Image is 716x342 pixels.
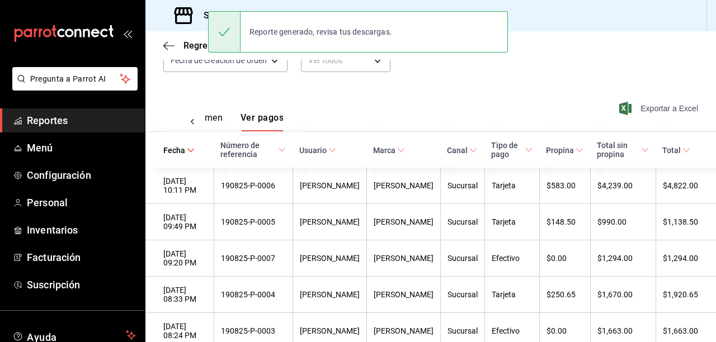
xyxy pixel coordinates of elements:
[663,326,698,335] div: $1,663.00
[163,322,207,340] div: [DATE] 08:24 PM
[663,290,698,299] div: $1,920.65
[300,181,360,190] div: [PERSON_NAME]
[299,146,336,155] span: Usuario
[300,290,360,299] div: [PERSON_NAME]
[492,290,533,299] div: Tarjeta
[492,181,533,190] div: Tarjeta
[492,326,533,335] div: Efectivo
[123,29,132,38] button: open_drawer_menu
[301,49,390,72] div: Ver todos
[663,254,698,263] div: $1,294.00
[221,290,286,299] div: 190825-P-0004
[241,112,284,131] button: Ver pagos
[27,113,136,128] span: Reportes
[300,326,360,335] div: [PERSON_NAME]
[171,55,267,66] span: Fecha de creación de orden
[663,217,698,226] div: $1,138.50
[447,181,478,190] div: Sucursal
[662,146,690,155] span: Total
[221,217,286,226] div: 190825-P-0005
[597,326,649,335] div: $1,663.00
[492,217,533,226] div: Tarjeta
[27,168,136,183] span: Configuración
[195,9,313,22] h3: Sucursal: [PERSON_NAME]
[300,254,360,263] div: [PERSON_NAME]
[374,181,434,190] div: [PERSON_NAME]
[547,290,583,299] div: $250.65
[597,181,649,190] div: $4,239.00
[27,195,136,210] span: Personal
[547,254,583,263] div: $0.00
[27,277,136,292] span: Suscripción
[183,40,220,51] span: Regresar
[663,181,698,190] div: $4,822.00
[27,222,136,237] span: Inventarios
[374,217,434,226] div: [PERSON_NAME]
[171,112,250,131] div: navigation tabs
[163,213,207,231] div: [DATE] 09:49 PM
[27,329,121,342] span: Ayuda
[221,254,286,263] div: 190825-P-0007
[374,254,434,263] div: [PERSON_NAME]
[597,217,649,226] div: $990.00
[374,326,434,335] div: [PERSON_NAME]
[300,217,360,226] div: [PERSON_NAME]
[30,73,120,85] span: Pregunta a Parrot AI
[447,217,478,226] div: Sucursal
[221,326,286,335] div: 190825-P-0003
[547,326,583,335] div: $0.00
[447,290,478,299] div: Sucursal
[8,81,138,93] a: Pregunta a Parrot AI
[27,140,136,155] span: Menú
[447,146,477,155] span: Canal
[621,102,698,115] button: Exportar a Excel
[597,254,649,263] div: $1,294.00
[221,181,286,190] div: 190825-P-0006
[163,146,195,155] span: Fecha
[597,141,649,159] span: Total sin propina
[546,146,583,155] span: Propina
[163,177,207,194] div: [DATE] 10:11 PM
[163,286,207,303] div: [DATE] 08:33 PM
[374,290,434,299] div: [PERSON_NAME]
[492,254,533,263] div: Efectivo
[447,254,478,263] div: Sucursal
[220,141,286,159] span: Número de referencia
[163,40,220,51] button: Regresar
[547,217,583,226] div: $148.50
[547,181,583,190] div: $583.00
[447,326,478,335] div: Sucursal
[373,146,405,155] span: Marca
[597,290,649,299] div: $1,670.00
[491,141,533,159] span: Tipo de pago
[163,249,207,267] div: [DATE] 09:20 PM
[12,67,138,91] button: Pregunta a Parrot AI
[241,20,401,44] div: Reporte generado, revisa tus descargas.
[27,250,136,265] span: Facturación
